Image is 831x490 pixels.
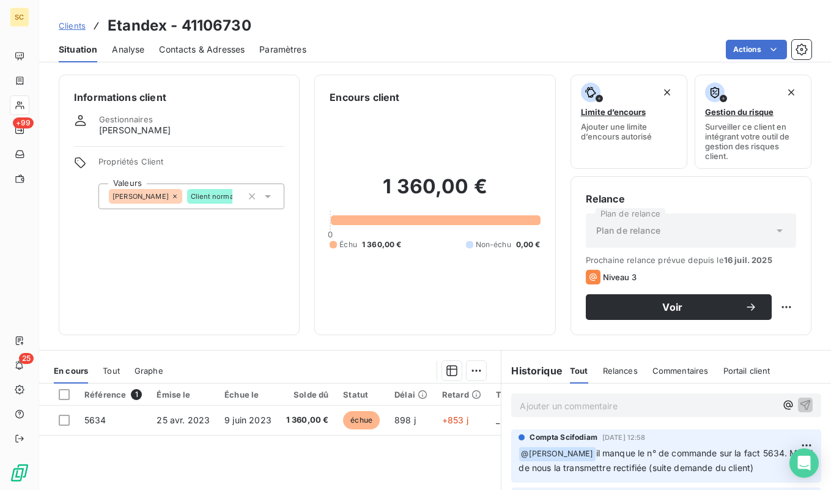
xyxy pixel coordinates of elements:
[603,366,638,376] span: Relances
[10,463,29,483] img: Logo LeanPay
[695,75,811,169] button: Gestion du risqueSurveiller ce client en intégrant votre outil de gestion des risques client.
[59,21,86,31] span: Clients
[98,157,284,174] span: Propriétés Client
[476,239,511,250] span: Non-échu
[586,294,772,320] button: Voir
[84,389,142,400] div: Référence
[59,43,97,56] span: Situation
[339,239,357,250] span: Échu
[726,40,787,59] button: Actions
[103,366,120,376] span: Tout
[99,114,153,124] span: Gestionnaires
[286,390,329,399] div: Solde dû
[652,366,709,376] span: Commentaires
[74,90,284,105] h6: Informations client
[516,239,541,250] span: 0,00 €
[570,366,588,376] span: Tout
[581,107,646,117] span: Limite d’encours
[232,191,242,202] input: Ajouter une valeur
[343,390,380,399] div: Statut
[394,390,427,399] div: Délai
[157,390,210,399] div: Émise le
[596,225,660,237] span: Plan de relance
[84,415,106,425] span: 5634
[362,239,402,250] span: 1 360,00 €
[496,415,500,425] span: _
[530,432,597,443] span: Compta Scifodiam
[259,43,306,56] span: Paramètres
[328,229,333,239] span: 0
[13,117,34,128] span: +99
[135,366,163,376] span: Graphe
[19,353,34,364] span: 25
[112,43,144,56] span: Analyse
[54,366,88,376] span: En cours
[602,434,646,441] span: [DATE] 12:58
[603,272,637,282] span: Niveau 3
[519,448,815,473] span: il manque le n° de commande sur la fact 5634. Merci de nous la transmettre rectifiée (suite deman...
[224,415,271,425] span: 9 juin 2023
[519,447,595,461] span: @ [PERSON_NAME]
[99,124,171,136] span: [PERSON_NAME]
[59,20,86,32] a: Clients
[330,90,399,105] h6: Encours client
[330,174,540,211] h2: 1 360,00 €
[191,193,235,200] span: Client normal
[343,411,380,429] span: échue
[442,415,468,425] span: +853 j
[108,15,251,37] h3: Etandex - 41106730
[600,302,745,312] span: Voir
[501,363,563,378] h6: Historique
[157,415,210,425] span: 25 avr. 2023
[581,122,677,141] span: Ajouter une limite d’encours autorisé
[789,448,819,478] div: Open Intercom Messenger
[571,75,687,169] button: Limite d’encoursAjouter une limite d’encours autorisé
[224,390,271,399] div: Échue le
[442,390,481,399] div: Retard
[586,255,796,265] span: Prochaine relance prévue depuis le
[705,107,774,117] span: Gestion du risque
[586,191,796,206] h6: Relance
[724,255,772,265] span: 16 juil. 2025
[394,415,416,425] span: 898 j
[113,193,169,200] span: [PERSON_NAME]
[159,43,245,56] span: Contacts & Adresses
[496,390,558,399] div: Tag relance
[10,7,29,27] div: SC
[705,122,801,161] span: Surveiller ce client en intégrant votre outil de gestion des risques client.
[723,366,770,376] span: Portail client
[286,414,329,426] span: 1 360,00 €
[131,389,142,400] span: 1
